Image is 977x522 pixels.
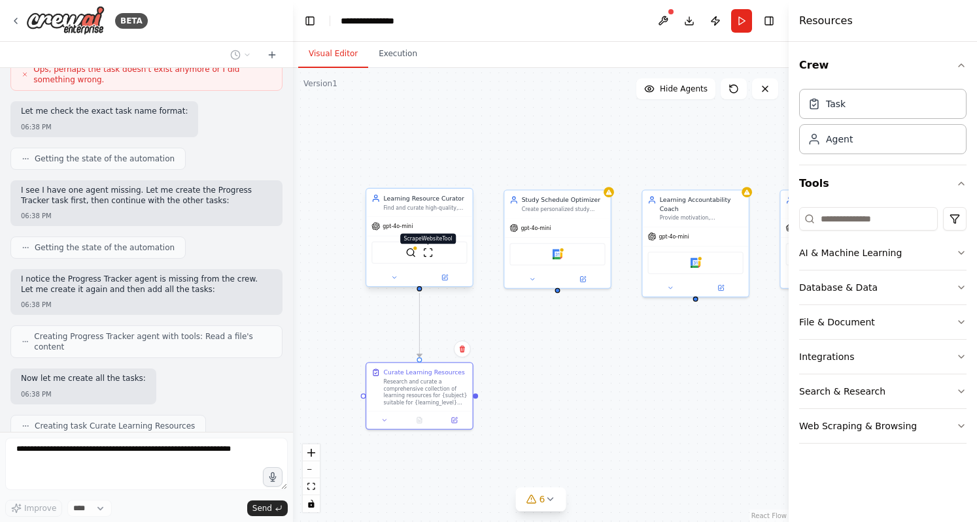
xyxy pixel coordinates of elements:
[439,415,469,425] button: Open in side panel
[799,84,967,165] div: Crew
[799,350,854,363] div: Integrations
[799,202,967,454] div: Tools
[799,281,878,294] div: Database & Data
[799,374,967,408] button: Search & Research
[384,368,465,376] div: Curate Learning Resources
[21,374,146,384] p: Now let me create all the tasks:
[659,233,689,240] span: gpt-4o-mini
[21,106,188,117] p: Let me check the exact task name format:
[383,223,413,230] span: gpt-4o-mini
[24,503,56,514] span: Improve
[298,41,368,68] button: Visual Editor
[799,316,875,329] div: File & Document
[799,409,967,443] button: Web Scraping & Browsing
[33,64,271,85] span: Ops, perhaps the task doesn't exist anymore or I did something wrong.
[368,41,428,68] button: Execution
[660,195,744,212] div: Learning Accountability Coach
[21,186,272,206] p: I see I have one agent missing. Let me create the Progress Tracker task first, then continue with...
[516,487,566,512] button: 6
[247,500,288,516] button: Send
[366,189,473,289] div: Learning Resource CuratorFind and curate high-quality, personalized learning resources for {subje...
[35,242,175,253] span: Getting the state of the automation
[799,305,967,339] button: File & Document
[522,195,606,204] div: Study Schedule Optimizer
[384,204,468,212] div: Find and curate high-quality, personalized learning resources for {subject} based on {learning_le...
[34,331,271,352] span: Creating Progress Tracker agent with tools: Read a file's content
[263,467,283,487] button: Click to speak your automation idea
[799,246,902,259] div: AI & Machine Learning
[415,293,424,357] g: Edge from 53abb0d5-ac6e-4c32-a7f1-5c1b01ad8aab to 4f7f1b2c-3300-4b6d-93fe-a83fede91a87
[252,503,272,514] span: Send
[760,12,778,30] button: Hide right sidebar
[642,189,749,297] div: Learning Accountability CoachProvide motivation, accountability, and support to help learners sta...
[225,47,256,63] button: Switch to previous chat
[5,500,62,517] button: Improve
[341,14,406,27] nav: breadcrumb
[660,215,744,222] div: Provide motivation, accountability, and support to help learners stay committed to their {subject...
[35,421,195,431] span: Creating task Curate Learning Resources
[303,461,320,478] button: zoom out
[35,154,175,164] span: Getting the state of the automation
[799,419,917,432] div: Web Scraping & Browsing
[522,206,606,213] div: Create personalized study schedules for {subject} based on {available_time}, learning goals, and ...
[384,378,468,406] div: Research and curate a comprehensive collection of learning resources for {subject} suitable for {...
[454,340,471,357] button: Delete node
[366,362,473,430] div: Curate Learning ResourcesResearch and curate a comprehensive collection of learning resources for...
[21,274,272,295] p: I notice the Progress Tracker agent is missing from the crew. Let me create it again and then add...
[553,249,563,259] img: Google Calendar
[21,122,188,132] div: 06:38 PM
[405,248,416,258] img: SerplyWebSearchTool
[799,236,967,270] button: AI & Machine Learning
[303,444,320,512] div: React Flow controls
[826,133,853,146] div: Agent
[303,78,337,89] div: Version 1
[691,257,701,268] img: Google Calendar
[558,274,608,285] button: Open in side panel
[301,12,319,30] button: Hide left sidebar
[401,415,437,425] button: No output available
[384,194,468,203] div: Learning Resource Curator
[799,385,885,398] div: Search & Research
[696,283,746,293] button: Open in side panel
[115,13,148,29] div: BETA
[303,495,320,512] button: toggle interactivity
[303,444,320,461] button: zoom in
[21,211,272,221] div: 06:38 PM
[423,248,434,258] img: ScrapeWebsiteTool
[799,13,853,29] h4: Resources
[799,47,967,84] button: Crew
[420,272,470,283] button: Open in side panel
[504,189,611,289] div: Study Schedule OptimizerCreate personalized study schedules for {subject} based on {available_tim...
[21,389,146,399] div: 06:38 PM
[262,47,283,63] button: Start a new chat
[636,78,715,99] button: Hide Agents
[26,6,105,35] img: Logo
[799,340,967,374] button: Integrations
[540,493,545,506] span: 6
[21,300,272,310] div: 06:38 PM
[303,478,320,495] button: fit view
[826,97,846,110] div: Task
[799,270,967,304] button: Database & Data
[751,512,787,519] a: React Flow attribution
[660,84,708,94] span: Hide Agents
[521,225,551,232] span: gpt-4o-mini
[799,165,967,202] button: Tools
